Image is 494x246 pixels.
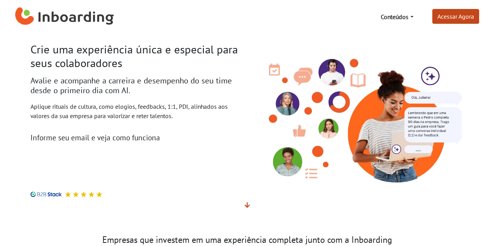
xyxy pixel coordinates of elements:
iframe: Form 0 [30,145,223,182]
span: Veja mais detalhes abaixo [244,201,250,209]
a: Conteúdos [378,9,416,25]
img: Avaliação 5 estrelas no B2B Stack [73,191,79,197]
a: Acessar Agora [432,9,479,24]
h1: Crie uma experiência única e especial para seus colaboradores [30,43,241,70]
img: Inboarding Home [15,5,114,28]
a: Inboarding Home Page [15,3,114,30]
p: Aplique rituais de cultura, como elogios, feedbacks, 1:1, PDI, alinhados aos valores da sua empre... [30,102,241,120]
h2: Avalie e acompanhe a carreira e desempenho do seu time desde o primeiro dia com AI. [30,76,241,96]
img: Avaliação 5 estrelas no B2B Stack [80,191,87,197]
img: Avaliação 5 estrelas no B2B Stack [65,191,71,197]
h3: Empresas que investem em uma experiência completa junto com a Inboarding [30,235,464,245]
img: B2B Stack logo [30,191,62,197]
div: Avaliação 5 estrelas no B2B Stack [62,191,102,197]
img: Inboarding - Rutuais de Cultura com Inteligência Ariticial. Feedback, conversas 1:1, PDI. [253,45,464,186]
img: Avaliação 5 estrelas no B2B Stack [96,191,102,197]
img: Avaliação 5 estrelas no B2B Stack [88,191,95,197]
h3: Informe seu email e veja como funciona [30,133,241,142]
